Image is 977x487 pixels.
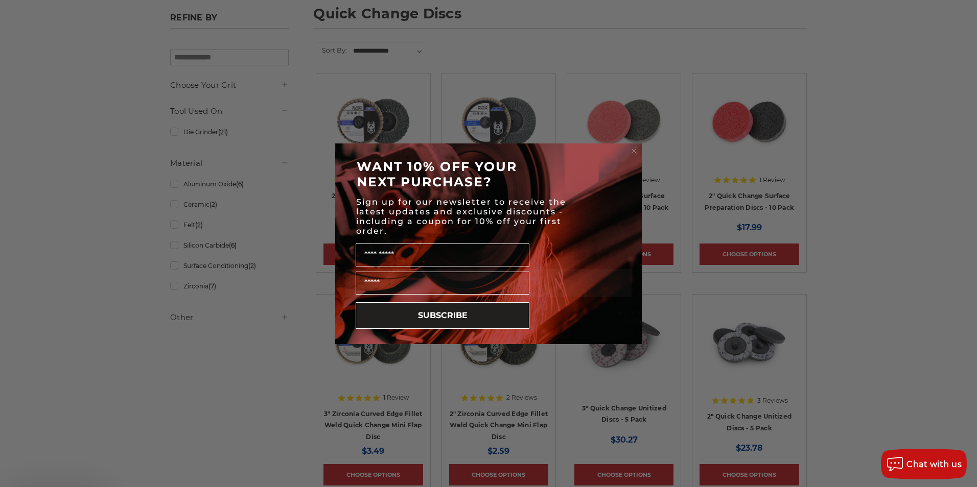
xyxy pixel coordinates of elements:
[906,459,962,469] span: Chat with us
[356,302,529,329] button: SUBSCRIBE
[356,272,529,295] input: Email
[357,159,517,189] span: WANT 10% OFF YOUR NEXT PURCHASE?
[629,146,639,156] button: Close dialog
[881,449,967,479] button: Chat with us
[356,197,566,236] span: Sign up for our newsletter to receive the latest updates and exclusive discounts - including a co...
